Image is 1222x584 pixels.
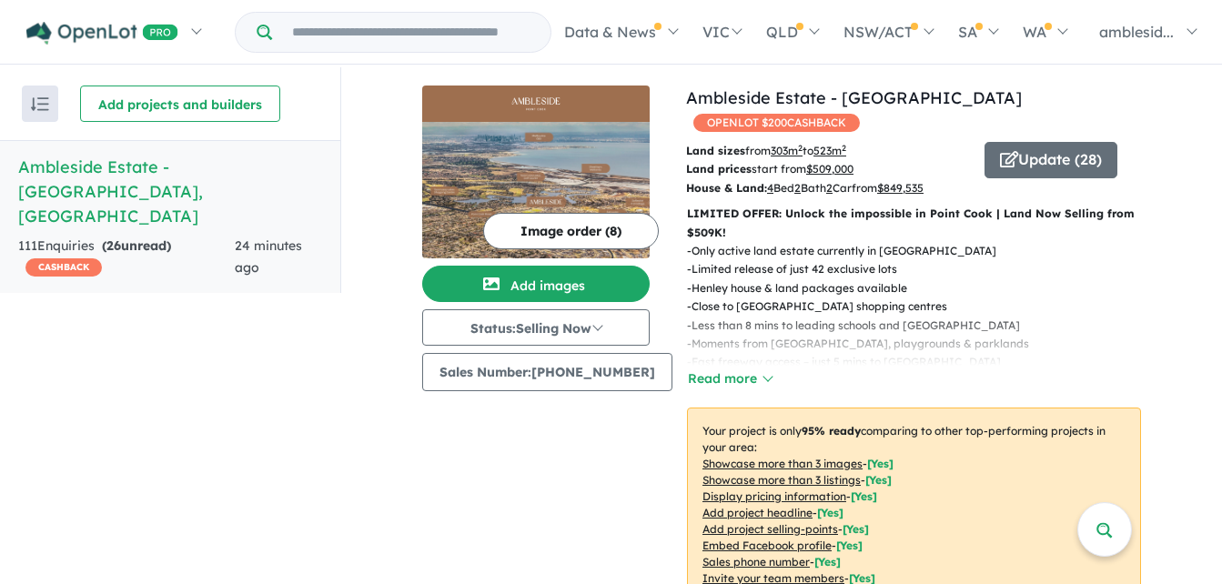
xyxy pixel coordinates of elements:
u: Showcase more than 3 listings [702,473,861,487]
input: Try estate name, suburb, builder or developer [276,13,547,52]
button: Read more [687,368,773,389]
button: Status:Selling Now [422,309,650,346]
u: Showcase more than 3 images [702,457,863,470]
h5: Ambleside Estate - [GEOGRAPHIC_DATA] , [GEOGRAPHIC_DATA] [18,155,322,228]
span: [ Yes ] [836,539,863,552]
u: Add project selling-points [702,522,838,536]
button: Add projects and builders [80,86,280,122]
img: Ambleside Estate - Point Cook [422,122,650,258]
button: Image order (8) [483,213,659,249]
u: Display pricing information [702,489,846,503]
span: [ Yes ] [851,489,877,503]
p: - Close to [GEOGRAPHIC_DATA] shopping centres [687,297,1065,316]
sup: 2 [842,143,846,153]
p: start from [686,160,971,178]
button: Update (28) [985,142,1117,178]
u: 303 m [771,144,803,157]
img: Openlot PRO Logo White [26,22,178,45]
p: - Moments from [GEOGRAPHIC_DATA], playgrounds & parklands [687,335,1065,353]
b: 95 % ready [802,424,861,438]
a: Ambleside Estate - [GEOGRAPHIC_DATA] [686,87,1022,108]
span: to [803,144,846,157]
p: - Only active land estate currently in [GEOGRAPHIC_DATA] [687,242,1065,260]
sup: 2 [798,143,803,153]
span: [ Yes ] [817,506,843,519]
u: 2 [794,181,801,195]
u: $ 509,000 [806,162,853,176]
p: - Less than 8 mins to leading schools and [GEOGRAPHIC_DATA] [687,317,1065,335]
p: - Limited release of just 42 exclusive lots [687,260,1065,278]
p: - Fast freeway access – just 5 mins to [GEOGRAPHIC_DATA] [687,353,1065,371]
img: Ambleside Estate - Point Cook Logo [429,93,642,115]
span: OPENLOT $ 200 CASHBACK [693,114,860,132]
button: Add images [422,266,650,302]
img: sort.svg [31,97,49,111]
span: 24 minutes ago [235,237,302,276]
span: CASHBACK [25,258,102,277]
u: 2 [826,181,833,195]
strong: ( unread) [102,237,171,254]
b: House & Land: [686,181,767,195]
span: amblesid... [1099,23,1174,41]
p: LIMITED OFFER: Unlock the impossible in Point Cook | Land Now Selling from $509K! [687,205,1141,242]
u: Embed Facebook profile [702,539,832,552]
p: from [686,142,971,160]
u: $ 849,535 [877,181,924,195]
a: Ambleside Estate - Point Cook LogoAmbleside Estate - Point Cook [422,86,650,258]
u: 4 [767,181,773,195]
div: 111 Enquir ies [18,236,235,279]
b: Land prices [686,162,752,176]
p: Bed Bath Car from [686,179,971,197]
span: [ Yes ] [814,555,841,569]
button: Sales Number:[PHONE_NUMBER] [422,353,672,391]
b: Land sizes [686,144,745,157]
span: 26 [106,237,121,254]
span: [ Yes ] [865,473,892,487]
p: - Henley house & land packages available [687,279,1065,297]
u: Add project headline [702,506,813,519]
span: [ Yes ] [867,457,894,470]
u: Sales phone number [702,555,810,569]
u: 523 m [813,144,846,157]
span: [ Yes ] [843,522,869,536]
